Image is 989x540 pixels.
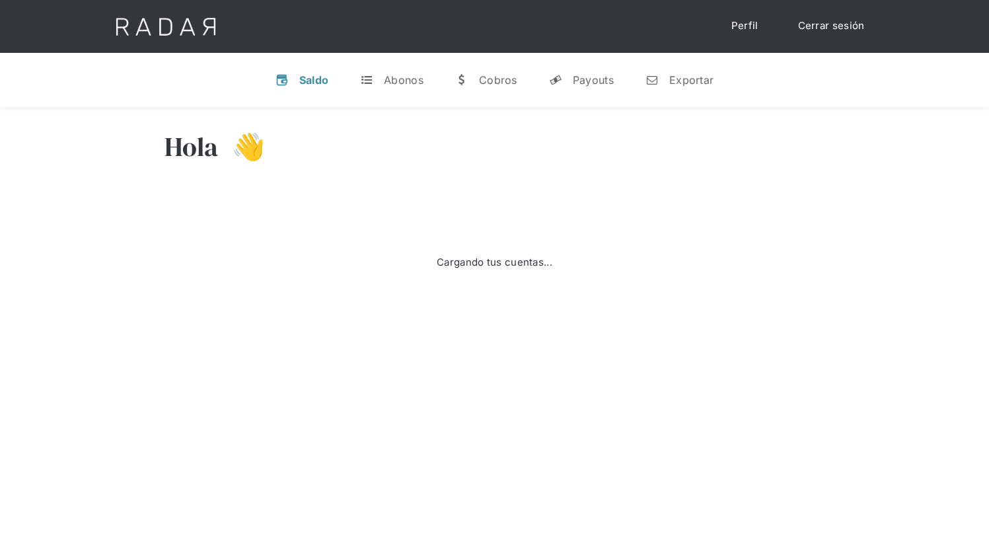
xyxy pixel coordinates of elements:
[219,130,265,163] h3: 👋
[299,73,329,87] div: Saldo
[479,73,517,87] div: Cobros
[455,73,468,87] div: w
[360,73,373,87] div: t
[785,13,878,39] a: Cerrar sesión
[384,73,423,87] div: Abonos
[437,255,552,270] div: Cargando tus cuentas...
[645,73,659,87] div: n
[275,73,289,87] div: v
[165,130,219,163] h3: Hola
[718,13,772,39] a: Perfil
[669,73,714,87] div: Exportar
[573,73,614,87] div: Payouts
[549,73,562,87] div: y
